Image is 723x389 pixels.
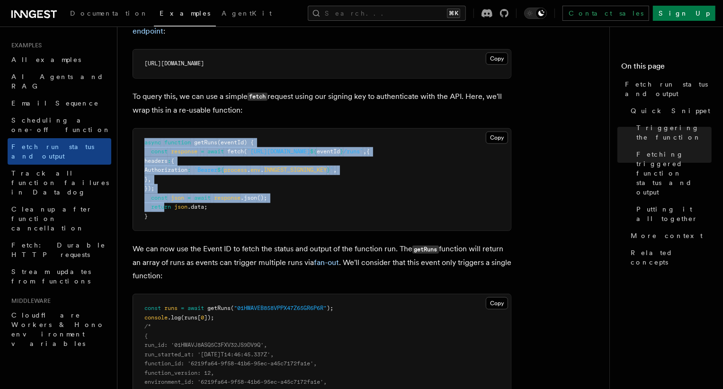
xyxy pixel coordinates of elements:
a: AI Agents and RAG [8,68,111,95]
a: Sign Up [653,6,715,21]
span: function_version: 12, [144,370,214,376]
span: Cleanup after function cancellation [11,205,92,232]
a: Examples [154,3,216,27]
a: Cloudflare Workers & Hono environment variables [8,307,111,352]
button: Toggle dark mode [524,8,547,19]
span: headers [144,158,168,164]
code: fetch [248,93,268,101]
span: } [340,148,343,155]
span: runs [164,305,178,311]
span: Authorization [144,167,187,173]
span: . [260,167,264,173]
span: Scheduling a one-off function [11,116,111,133]
span: await [207,148,224,155]
span: Middleware [8,297,51,305]
span: AgentKit [222,9,272,17]
a: All examples [8,51,111,68]
span: getRuns [194,139,217,146]
code: getRuns [412,246,439,254]
span: 0 [201,314,204,321]
span: /runs` [343,148,363,155]
span: Fetching triggered function status and output [636,150,712,197]
span: Examples [160,9,210,17]
span: }); [144,185,154,192]
span: const [151,194,168,201]
span: "01HWAVEB858VPPX47Z65GR6P6R" [234,305,327,311]
kbd: ⌘K [447,9,460,18]
span: { [144,333,148,339]
span: Email Sequence [11,99,99,107]
button: Search...⌘K [308,6,466,21]
span: Fetch run status and output [11,143,94,160]
span: function_id: '6219fa64-9f58-41b6-95ec-a45c7172fa1e', [144,360,317,367]
span: Examples [8,42,42,49]
a: fan-out [314,258,339,267]
span: .log [168,314,181,321]
span: More context [631,231,703,240]
span: `Bearer [194,167,217,173]
span: process [224,167,247,173]
span: run_started_at: '[DATE]T14:46:45.337Z', [144,351,274,358]
span: `[URL][DOMAIN_NAME] [247,148,310,155]
span: const [144,305,161,311]
span: ); [327,305,333,311]
span: async [144,139,161,146]
a: Scheduling a one-off function [8,112,111,138]
span: : [187,167,191,173]
span: getRuns [207,305,231,311]
a: Triggering the function [633,119,712,146]
span: ]); [204,314,214,321]
a: Email Sequence [8,95,111,112]
span: [URL][DOMAIN_NAME] [144,60,204,67]
span: eventId [317,148,340,155]
span: INNGEST_SIGNING_KEY [264,167,327,173]
span: , [363,148,366,155]
span: Cloudflare Workers & Hono environment variables [11,311,105,347]
span: ${ [310,148,317,155]
span: (); [257,194,267,201]
span: ( [231,305,234,311]
span: function [164,139,191,146]
a: Documentation [64,3,154,26]
span: Quick Snippet [631,106,710,115]
span: response [171,148,197,155]
span: await [187,305,204,311]
span: console [144,314,168,321]
span: = [201,148,204,155]
span: = [181,305,184,311]
span: json [171,194,184,201]
a: Quick Snippet [627,102,712,119]
span: run_id: '01HWAVJ8ASQ5C3FXV32JS9DV9Q', [144,342,267,348]
span: Track all function failures in Datadog [11,169,109,196]
a: Stream updates from functions [8,263,111,290]
a: AgentKit [216,3,277,26]
a: Cleanup after function cancellation [8,201,111,237]
span: Related concepts [631,248,712,267]
span: fetch [227,148,244,155]
span: .json [241,194,257,201]
a: Track all function failures in Datadog [8,165,111,201]
a: Putting it all together [633,201,712,227]
a: Fetching triggered function status and output [633,146,712,201]
button: Copy [486,53,508,65]
a: Related concepts [627,244,712,271]
span: { [171,158,174,164]
span: Fetch: Durable HTTP requests [11,241,106,258]
span: (runs[ [181,314,201,321]
a: More context [627,227,712,244]
span: env [250,167,260,173]
span: ` [330,167,333,173]
span: json [174,203,187,210]
span: const [151,148,168,155]
span: ${ [217,167,224,173]
span: (eventId) { [217,139,254,146]
span: = [187,194,191,201]
span: : [168,158,171,164]
span: response [214,194,241,201]
span: return [151,203,171,210]
span: } [144,213,148,220]
a: Fetch run status and output [8,138,111,165]
span: , [333,167,337,173]
button: Copy [486,297,508,309]
span: Fetch run status and output [625,80,712,98]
